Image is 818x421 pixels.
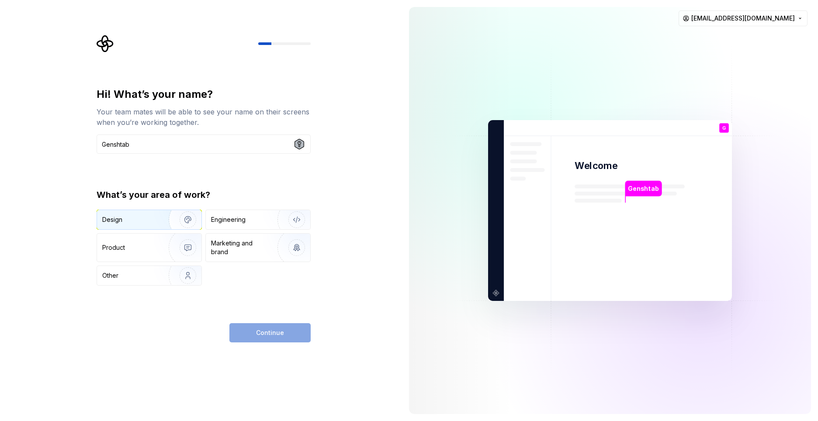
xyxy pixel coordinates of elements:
[679,10,808,26] button: [EMAIL_ADDRESS][DOMAIN_NAME]
[97,35,114,52] svg: Supernova Logo
[102,215,122,224] div: Design
[211,215,246,224] div: Engineering
[628,184,659,193] p: Genshtab
[97,87,311,101] div: Hi! What’s your name?
[211,239,270,256] div: Marketing and brand
[102,271,118,280] div: Other
[691,14,795,23] span: [EMAIL_ADDRESS][DOMAIN_NAME]
[97,107,311,128] div: Your team mates will be able to see your name on their screens when you’re working together.
[97,135,311,154] input: Han Solo
[575,159,617,172] p: Welcome
[722,126,726,131] p: G
[102,243,125,252] div: Product
[97,189,311,201] div: What’s your area of work?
